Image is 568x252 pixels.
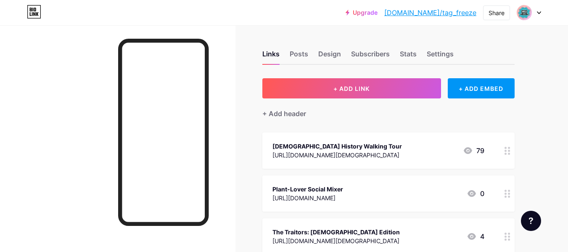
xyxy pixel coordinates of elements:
div: + Add header [262,109,306,119]
div: Settings [427,49,454,64]
a: [DOMAIN_NAME]/tag_freeze [384,8,476,18]
div: 0 [467,188,484,199]
div: Design [318,49,341,64]
div: + ADD EMBED [448,78,515,98]
div: The Traitors: [DEMOGRAPHIC_DATA] Edition [272,228,400,236]
div: [URL][DOMAIN_NAME][DEMOGRAPHIC_DATA] [272,236,400,245]
a: Upgrade [346,9,378,16]
div: Subscribers [351,49,390,64]
div: Plant-Lover Social Mixer [272,185,343,194]
div: Links [262,49,280,64]
div: Posts [290,49,308,64]
div: [URL][DOMAIN_NAME] [272,194,343,202]
div: [DEMOGRAPHIC_DATA] History Walking Tour [272,142,402,151]
div: Stats [400,49,417,64]
span: + ADD LINK [333,85,370,92]
img: tag_freeze [516,5,532,21]
div: 79 [463,146,484,156]
div: [URL][DOMAIN_NAME][DEMOGRAPHIC_DATA] [272,151,402,159]
div: 4 [467,231,484,241]
div: Share [489,8,505,17]
button: + ADD LINK [262,78,441,98]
